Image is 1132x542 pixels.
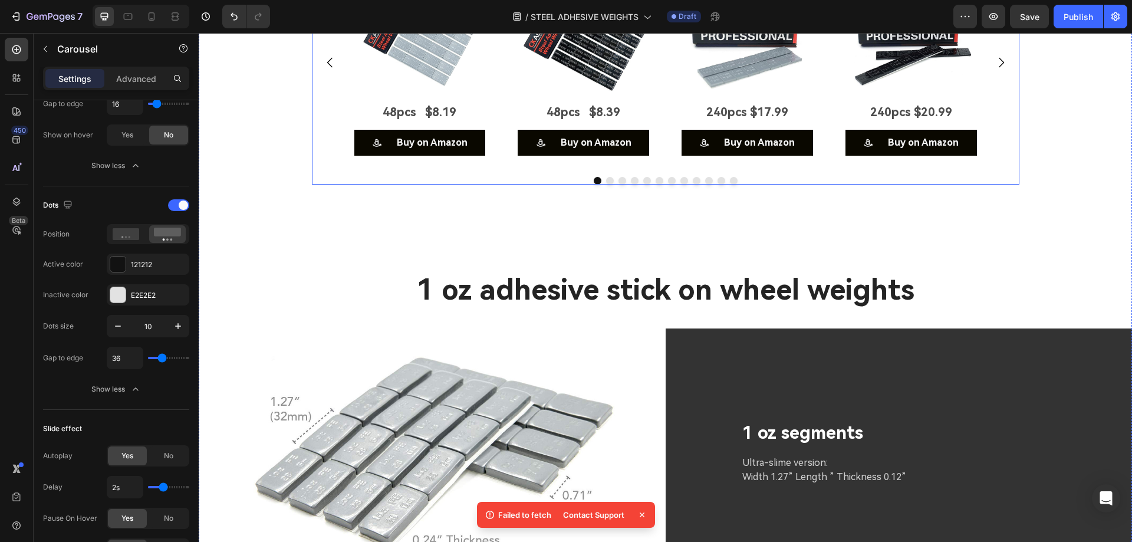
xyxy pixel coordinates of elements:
[556,507,631,523] div: Contact Support
[43,353,83,363] div: Gap to edge
[121,451,133,461] span: Yes
[786,13,819,46] button: Carousel Next Arrow
[395,144,403,152] button: Dot
[116,73,156,85] p: Advanced
[91,160,141,172] div: Show less
[57,42,157,56] p: Carousel
[647,97,778,123] button: <p>Buy on Amazon</p>
[43,130,93,140] div: Show on hover
[432,144,440,152] button: Dot
[483,97,614,123] button: <p>Buy on Amazon</p>
[531,11,639,23] span: STEEL ADHESIVE WEIGHTS
[498,509,551,521] p: Failed to fetch
[469,144,477,152] button: Dot
[482,144,489,152] button: Dot
[58,73,91,85] p: Settings
[457,144,465,152] button: Dot
[648,68,777,90] p: 240pcs $20.99
[43,259,83,270] div: Active color
[43,321,74,331] div: Dots size
[5,5,88,28] button: 7
[43,482,62,492] div: Delay
[1054,5,1103,28] button: Publish
[107,347,143,369] input: Auto
[494,144,502,152] button: Dot
[362,104,433,116] p: Buy on Amazon
[43,98,83,109] div: Gap to edge
[222,5,270,28] div: Undo/Redo
[121,130,133,140] span: Yes
[156,97,287,123] button: <p>Buy on Amazon</p>
[131,259,186,270] div: 121212
[1092,484,1120,513] div: Open Intercom Messenger
[43,198,75,213] div: Dots
[131,290,186,301] div: E2E2E2
[320,68,449,90] p: 48pcs $8.39
[43,379,189,400] button: Show less
[164,513,173,524] span: No
[164,451,173,461] span: No
[43,229,70,239] div: Position
[420,144,427,152] button: Dot
[1010,5,1049,28] button: Save
[43,155,189,176] button: Show less
[43,290,88,300] div: Inactive color
[407,144,415,152] button: Dot
[1064,11,1093,23] div: Publish
[91,383,141,395] div: Show less
[544,388,901,411] p: 1 oz segments
[525,104,596,116] p: Buy on Amazon
[445,144,452,152] button: Dot
[1020,12,1039,22] span: Save
[689,104,760,116] p: Buy on Amazon
[525,11,528,23] span: /
[319,97,450,123] button: <p>Buy on Amazon</p>
[9,216,28,225] div: Beta
[519,144,526,152] button: Dot
[506,144,514,152] button: Dot
[544,423,901,451] p: Ultra-slime version: Width 1.27” Length ” Thickness 0.12”
[164,130,173,140] span: No
[484,68,613,90] p: 240pcs $17.99
[43,513,97,524] div: Pause On Hover
[157,68,286,90] p: 48pcs $8.19
[107,93,143,114] input: Auto
[531,144,539,152] button: Dot
[43,451,73,461] div: Autoplay
[121,513,133,524] span: Yes
[198,104,269,116] p: Buy on Amazon
[107,477,143,498] input: Auto
[199,33,1132,542] iframe: Design area
[11,126,28,135] div: 450
[77,9,83,24] p: 7
[43,423,82,434] div: Slide effect
[679,11,696,22] span: Draft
